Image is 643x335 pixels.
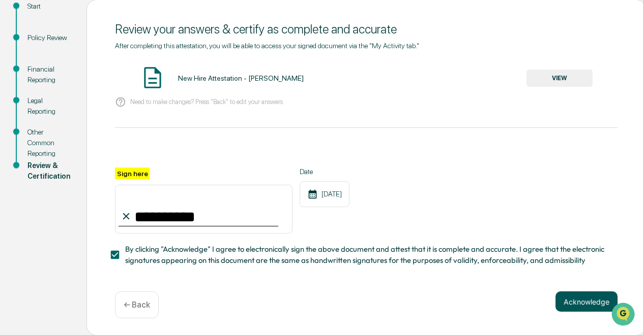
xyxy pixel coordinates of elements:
iframe: Open customer support [610,301,638,329]
img: 1746055101610-c473b297-6a78-478c-a979-82029cc54cd1 [10,78,28,96]
a: 🔎Data Lookup [6,143,68,161]
input: Clear [26,46,168,57]
span: Preclearance [20,128,66,138]
label: Date [300,167,349,176]
a: Powered byPylon [72,172,123,180]
span: Data Lookup [20,147,64,157]
div: Start new chat [35,78,167,88]
div: 🗄️ [74,129,82,137]
div: 🔎 [10,148,18,156]
div: New Hire Attestation - [PERSON_NAME] [178,74,304,82]
div: Financial Reporting [27,64,70,85]
a: 🗄️Attestations [70,124,130,142]
div: Other Common Reporting [27,127,70,159]
button: Acknowledge [556,291,618,312]
div: 🖐️ [10,129,18,137]
div: Legal Reporting [27,95,70,117]
span: Attestations [84,128,126,138]
span: Pylon [101,172,123,180]
div: Review your answers & certify as complete and accurate [115,22,618,37]
a: 🖐️Preclearance [6,124,70,142]
span: After completing this attestation, you will be able to access your signed document via the "My Ac... [115,42,419,50]
button: VIEW [527,70,593,87]
span: By clicking "Acknowledge" I agree to electronically sign the above document and attest that it is... [125,244,609,266]
div: We're available if you need us! [35,88,129,96]
div: Start [27,1,70,12]
div: Policy Review [27,32,70,43]
img: Document Icon [140,65,165,90]
p: How can we help? [10,21,185,38]
p: ← Back [124,300,150,310]
div: [DATE] [300,181,349,207]
div: Review & Certification [27,160,70,182]
button: Start new chat [173,81,185,93]
label: Sign here [115,167,150,179]
p: Need to make changes? Press "Back" to edit your answers [130,98,283,106]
